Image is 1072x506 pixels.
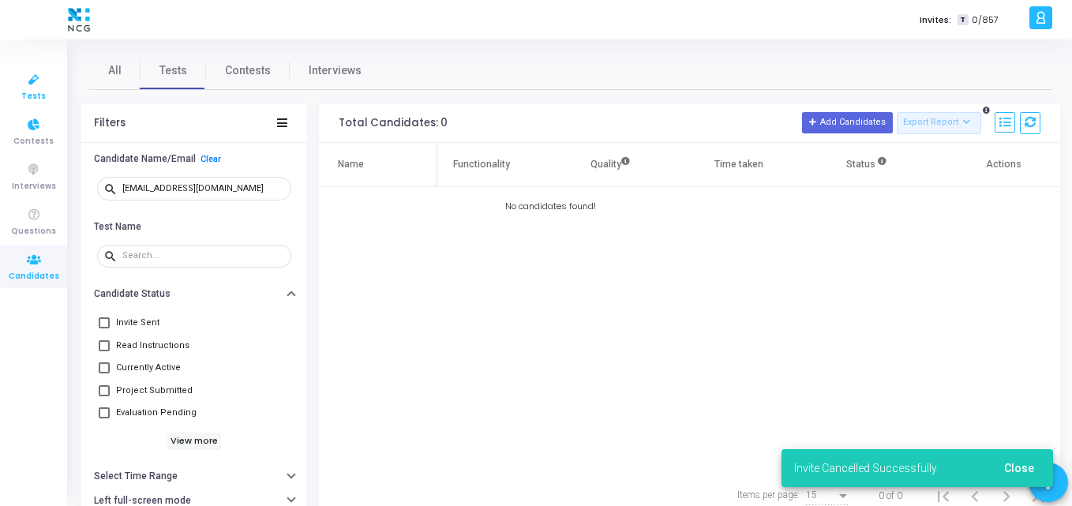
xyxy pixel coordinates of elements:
[94,470,178,482] h6: Select Time Range
[81,214,307,238] button: Test Name
[338,156,364,173] div: Name
[803,143,931,187] th: Status
[991,454,1047,482] button: Close
[225,62,271,79] span: Contests
[931,143,1060,187] th: Actions
[9,270,59,283] span: Candidates
[21,90,46,103] span: Tests
[167,433,222,450] h6: View more
[116,358,181,377] span: Currently Active
[714,156,763,173] div: Time taken
[81,464,307,489] button: Select Time Range
[108,62,122,79] span: All
[201,154,221,164] a: Clear
[116,403,197,422] span: Evaluation Pending
[122,251,285,260] input: Search...
[81,147,307,171] button: Candidate Name/EmailClear
[103,249,122,263] mat-icon: search
[94,288,171,300] h6: Candidate Status
[802,112,892,133] button: Add Candidates
[545,143,674,187] th: Quality
[339,117,448,129] div: Total Candidates: 0
[103,182,122,196] mat-icon: search
[417,143,545,187] th: Functionality
[64,4,94,36] img: logo
[972,13,999,27] span: 0/857
[309,62,362,79] span: Interviews
[897,112,981,134] button: Export Report
[13,135,54,148] span: Contests
[116,313,159,332] span: Invite Sent
[159,62,187,79] span: Tests
[122,184,285,193] input: Search...
[81,282,307,306] button: Candidate Status
[94,153,196,165] h6: Candidate Name/Email
[94,117,126,129] div: Filters
[11,225,56,238] span: Questions
[1004,462,1034,474] span: Close
[116,336,189,355] span: Read Instructions
[12,180,56,193] span: Interviews
[180,200,921,213] div: No candidates found!
[794,460,937,476] span: Invite Cancelled Successfully
[116,381,193,400] span: Project Submitted
[958,14,968,26] span: T
[737,488,800,502] div: Items per page:
[920,13,951,27] label: Invites:
[94,221,141,233] h6: Test Name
